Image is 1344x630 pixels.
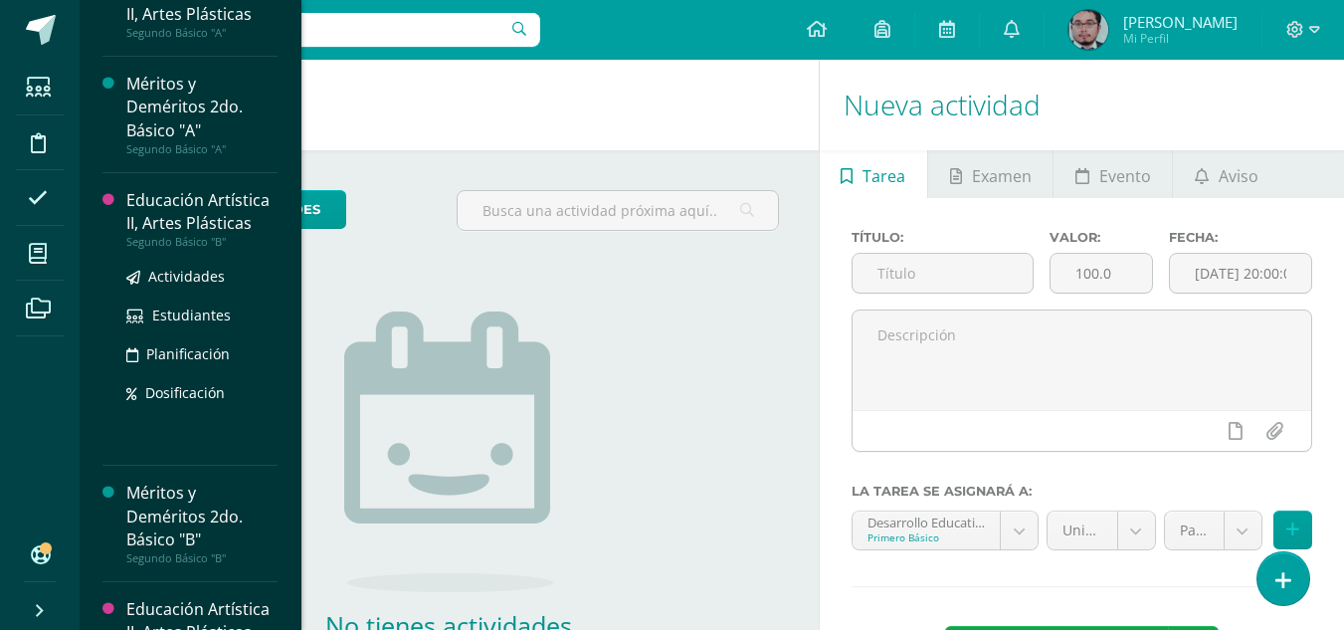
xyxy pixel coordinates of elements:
span: Tarea [863,152,905,200]
a: Méritos y Deméritos 2do. Básico "A"Segundo Básico "A" [126,73,278,155]
span: Evento [1099,152,1151,200]
a: Dosificación [126,381,278,404]
input: Busca un usuario... [93,13,540,47]
span: Planificación [146,344,230,363]
label: Valor: [1050,230,1153,245]
a: Actividades [126,265,278,288]
a: Tarea [820,150,927,198]
input: Busca una actividad próxima aquí... [458,191,777,230]
h1: Nueva actividad [844,60,1320,150]
a: Aviso [1173,150,1279,198]
div: Segundo Básico "A" [126,142,278,156]
a: Parcial (0.0%) [1165,512,1261,549]
h1: Actividades [103,60,795,150]
span: Estudiantes [152,306,231,324]
span: Unidad 3 [1062,512,1102,549]
a: Méritos y Deméritos 2do. Básico "B"Segundo Básico "B" [126,482,278,564]
span: Dosificación [145,383,225,402]
div: Méritos y Deméritos 2do. Básico "A" [126,73,278,141]
input: Fecha de entrega [1170,254,1311,293]
span: Examen [972,152,1032,200]
input: Puntos máximos [1051,254,1152,293]
div: Segundo Básico "B" [126,551,278,565]
label: La tarea se asignará a: [852,484,1312,499]
img: no_activities.png [344,312,553,592]
a: Examen [928,150,1053,198]
a: Desarrollo Educativo y Proyecto de Vida 'D'Primero Básico [853,512,1038,549]
span: Mi Perfil [1123,30,1238,47]
a: Estudiantes [126,304,278,326]
div: Segundo Básico "A" [126,26,278,40]
label: Fecha: [1169,230,1312,245]
a: Unidad 3 [1048,512,1155,549]
img: c79a8ee83a32926c67f9bb364e6b58c4.png [1068,10,1108,50]
a: Educación Artística II, Artes PlásticasSegundo Básico "B" [126,189,278,249]
div: Educación Artística II, Artes Plásticas [126,189,278,235]
div: Segundo Básico "B" [126,235,278,249]
span: [PERSON_NAME] [1123,12,1238,32]
span: Parcial (0.0%) [1180,512,1209,549]
a: Evento [1054,150,1172,198]
input: Título [853,254,1034,293]
span: Actividades [148,267,225,286]
a: Planificación [126,342,278,365]
div: Primero Básico [867,530,985,544]
div: Méritos y Deméritos 2do. Básico "B" [126,482,278,550]
span: Aviso [1219,152,1258,200]
label: Título: [852,230,1035,245]
div: Desarrollo Educativo y Proyecto de Vida 'D' [867,512,985,530]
